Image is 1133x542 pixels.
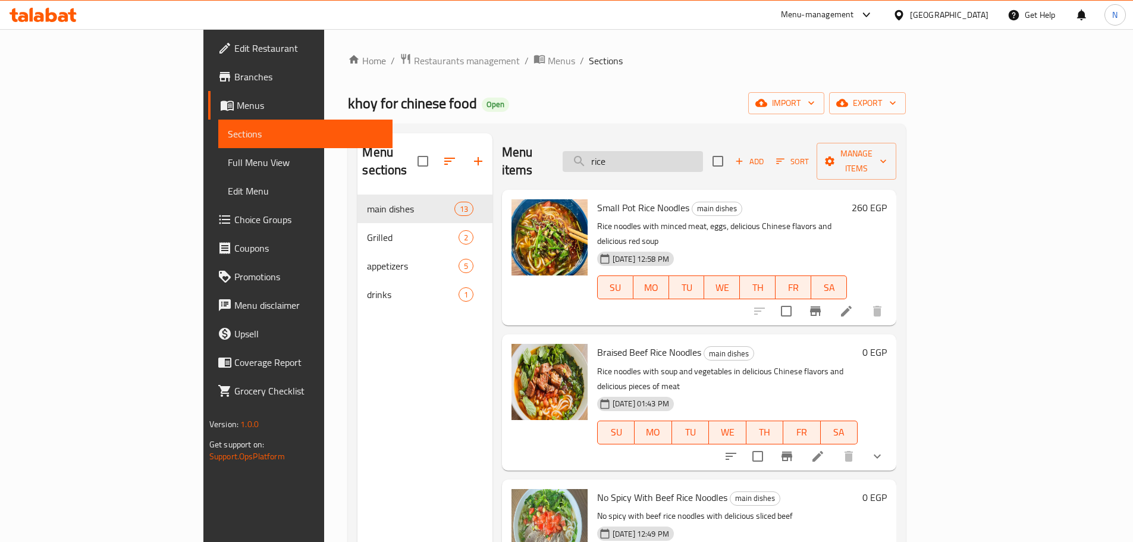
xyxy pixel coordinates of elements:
span: Add [733,155,765,168]
span: Upsell [234,327,383,341]
a: Edit Restaurant [208,34,393,62]
div: main dishes [704,346,754,361]
span: Grocery Checklist [234,384,383,398]
span: TH [745,279,771,296]
button: sort-choices [717,442,745,471]
h2: Menu items [502,143,548,179]
span: TU [674,279,700,296]
span: Branches [234,70,383,84]
button: SA [821,421,858,444]
span: Coupons [234,241,383,255]
button: MO [635,421,671,444]
button: SU [597,421,635,444]
a: Menu disclaimer [208,291,393,319]
li: / [580,54,584,68]
div: [GEOGRAPHIC_DATA] [910,8,988,21]
span: 1.0.0 [240,416,259,432]
span: Small Pot Rice Noodles [597,199,689,217]
button: delete [863,297,892,325]
span: TU [677,424,704,441]
span: Edit Restaurant [234,41,383,55]
span: Menus [237,98,383,112]
span: Select section [705,149,730,174]
span: 13 [455,203,473,215]
nav: Menu sections [357,190,492,314]
a: Promotions [208,262,393,291]
a: Coverage Report [208,348,393,377]
span: Version: [209,416,238,432]
h6: 260 EGP [852,199,887,216]
button: Add section [464,147,492,176]
a: Edit Menu [218,177,393,205]
span: Coverage Report [234,355,383,369]
a: Support.OpsPlatform [209,449,285,464]
div: appetizers5 [357,252,492,280]
a: Menus [533,53,575,68]
input: search [563,151,703,172]
span: Grilled [367,230,458,245]
span: main dishes [730,491,780,505]
span: Open [482,99,509,109]
div: items [459,259,473,273]
img: Small Pot Rice Noodles [511,199,588,275]
a: Edit menu item [811,449,825,463]
li: / [525,54,529,68]
span: Promotions [234,270,383,284]
span: main dishes [367,202,454,216]
span: SA [826,424,853,441]
button: WE [709,421,746,444]
button: export [829,92,906,114]
div: main dishes13 [357,195,492,223]
li: / [391,54,395,68]
button: import [748,92,824,114]
div: Grilled2 [357,223,492,252]
div: items [459,230,473,245]
span: Add item [730,152,768,171]
span: No Spicy With Beef Rice Noodles [597,488,727,506]
span: WE [709,279,735,296]
a: Coupons [208,234,393,262]
span: Select to update [745,444,770,469]
div: drinks [367,287,458,302]
span: Braised Beef Rice Noodles [597,343,701,361]
button: FR [783,421,820,444]
span: Get support on: [209,437,264,452]
p: No spicy with beef rice noodles with delicious sliced beef [597,509,858,524]
button: FR [776,275,811,299]
svg: Show Choices [870,449,884,463]
div: items [459,287,473,302]
span: N [1112,8,1118,21]
span: main dishes [692,202,742,215]
span: Sort items [768,152,817,171]
button: Branch-specific-item [773,442,801,471]
span: 5 [459,261,473,272]
span: khoy for chinese food [348,90,477,117]
div: drinks1 [357,280,492,309]
button: TH [746,421,783,444]
button: show more [863,442,892,471]
span: Manage items [826,146,887,176]
span: SU [602,424,630,441]
span: Select all sections [410,149,435,174]
span: Edit Menu [228,184,383,198]
span: Menus [548,54,575,68]
button: Manage items [817,143,896,180]
span: Restaurants management [414,54,520,68]
button: WE [704,275,740,299]
span: TH [751,424,779,441]
span: SU [602,279,629,296]
h6: 0 EGP [862,344,887,361]
a: Restaurants management [400,53,520,68]
span: import [758,96,815,111]
a: Sections [218,120,393,148]
span: [DATE] 12:49 PM [608,528,674,540]
div: Menu-management [781,8,854,22]
p: Rice noodles with minced meat, eggs, delicious Chinese flavors and delicious red soup [597,219,847,249]
span: [DATE] 12:58 PM [608,253,674,265]
span: MO [639,424,667,441]
p: Rice noodles with soup and vegetables in delicious Chinese flavors and delicious pieces of meat [597,364,858,394]
button: TU [672,421,709,444]
button: MO [633,275,669,299]
button: Sort [773,152,812,171]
